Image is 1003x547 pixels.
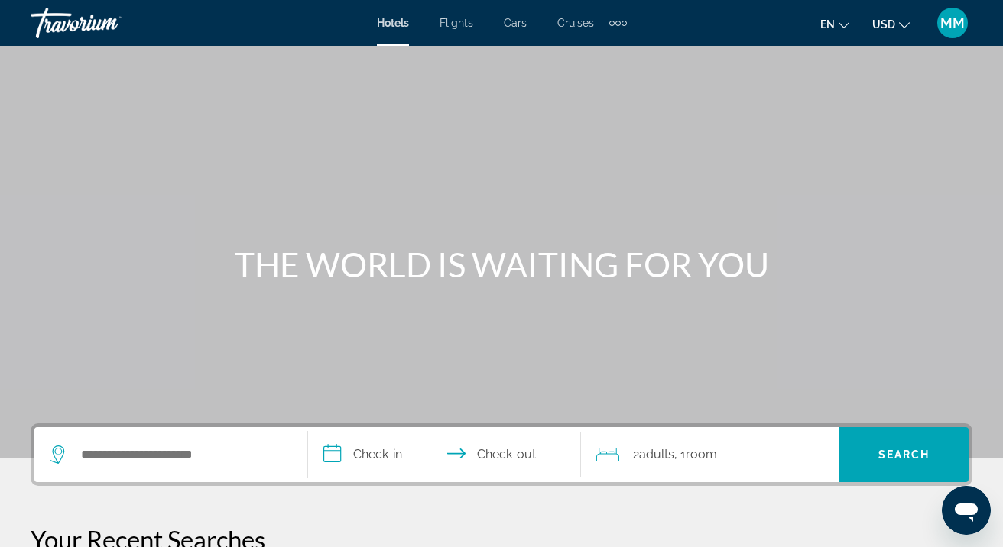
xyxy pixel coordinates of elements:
[377,17,409,29] a: Hotels
[31,3,183,43] a: Travorium
[839,427,969,482] button: Search
[820,18,835,31] span: en
[557,17,594,29] a: Cruises
[308,427,582,482] button: Select check in and out date
[34,427,969,482] div: Search widget
[639,447,674,461] span: Adults
[933,7,972,39] button: User Menu
[674,444,717,465] span: , 1
[940,15,965,31] span: MM
[686,447,717,461] span: Room
[872,18,895,31] span: USD
[609,11,627,35] button: Extra navigation items
[581,427,839,482] button: Travelers: 2 adults, 0 children
[80,443,284,466] input: Search hotel destination
[504,17,527,29] a: Cars
[872,13,910,35] button: Change currency
[942,486,991,535] iframe: Button to launch messaging window
[878,448,930,461] span: Search
[215,244,788,284] h1: THE WORLD IS WAITING FOR YOU
[440,17,473,29] a: Flights
[820,13,849,35] button: Change language
[633,444,674,465] span: 2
